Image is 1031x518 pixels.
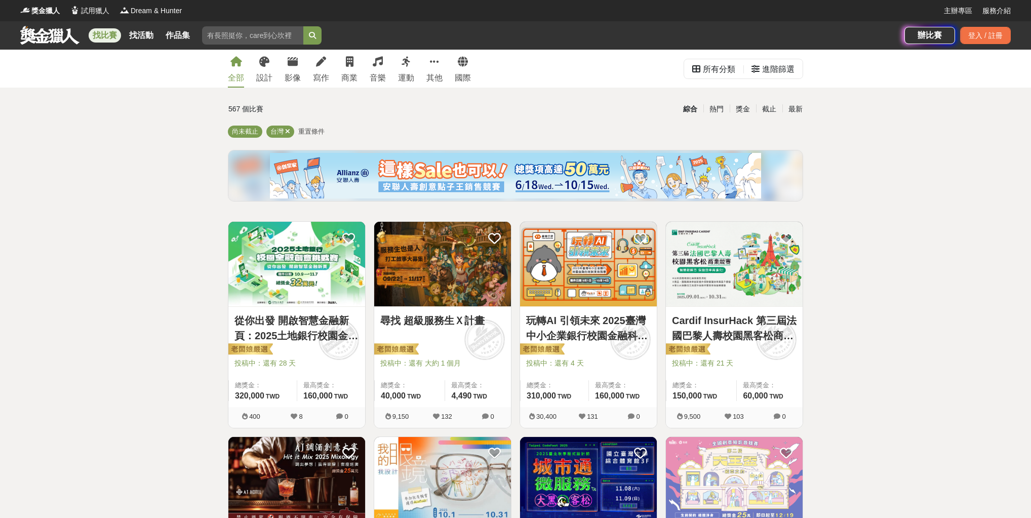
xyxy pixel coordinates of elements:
a: Cover Image [520,222,657,307]
img: 老闆娘嚴選 [226,343,273,357]
span: 9,150 [392,413,409,420]
span: 30,400 [536,413,557,420]
span: 0 [490,413,494,420]
div: 其他 [426,72,443,84]
span: 132 [441,413,452,420]
span: 台灣 [270,128,284,135]
span: TWD [703,393,717,400]
span: 投稿中：還有 28 天 [234,358,359,369]
a: 影像 [285,50,301,88]
span: 160,000 [595,391,624,400]
div: 運動 [398,72,414,84]
span: 總獎金： [235,380,291,390]
a: Logo試用獵人 [70,6,109,16]
span: 310,000 [527,391,556,400]
img: 老闆娘嚴選 [372,343,419,357]
span: 最高獎金： [595,380,651,390]
span: 0 [344,413,348,420]
span: 0 [782,413,785,420]
span: 400 [249,413,260,420]
a: 音樂 [370,50,386,88]
img: Cover Image [374,222,511,306]
a: Cover Image [374,222,511,307]
span: 8 [299,413,302,420]
a: Cover Image [666,222,803,307]
div: 熱門 [703,100,730,118]
span: 試用獵人 [81,6,109,16]
img: Cover Image [520,222,657,306]
a: 服務介紹 [982,6,1011,16]
span: 最高獎金： [451,380,505,390]
span: 150,000 [672,391,702,400]
div: 最新 [782,100,809,118]
span: 投稿中：還有 4 天 [526,358,651,369]
a: 全部 [228,50,244,88]
span: TWD [769,393,783,400]
div: 全部 [228,72,244,84]
span: 尚未截止 [232,128,258,135]
div: 進階篩選 [762,59,795,79]
div: 寫作 [313,72,329,84]
span: 重置條件 [298,128,325,135]
span: 投稿中：還有 21 天 [672,358,797,369]
a: Logo獎金獵人 [20,6,60,16]
span: 131 [587,413,598,420]
a: 主辦專區 [944,6,972,16]
a: 辦比賽 [904,27,955,44]
span: 103 [733,413,744,420]
span: 最高獎金： [743,380,797,390]
span: 320,000 [235,391,264,400]
a: Cover Image [228,222,365,307]
div: 影像 [285,72,301,84]
img: cf4fb443-4ad2-4338-9fa3-b46b0bf5d316.png [270,153,761,198]
span: 4,490 [451,391,471,400]
div: 截止 [756,100,782,118]
span: TWD [558,393,571,400]
span: 最高獎金： [303,380,359,390]
div: 567 個比賽 [228,100,419,118]
span: 40,000 [381,391,406,400]
div: 商業 [341,72,358,84]
img: 老闆娘嚴選 [518,343,565,357]
div: 國際 [455,72,471,84]
span: 總獎金： [672,380,730,390]
img: Cover Image [666,222,803,306]
span: 投稿中：還有 大約 1 個月 [380,358,505,369]
img: Logo [70,5,80,15]
input: 有長照挺你，care到心坎裡！青春出手，拍出照顧 影音徵件活動 [202,26,303,45]
span: TWD [626,393,640,400]
a: 運動 [398,50,414,88]
span: 60,000 [743,391,768,400]
span: TWD [407,393,421,400]
div: 設計 [256,72,272,84]
a: 尋找 超級服務生Ｘ計畫 [380,313,505,328]
a: 玩轉AI 引領未來 2025臺灣中小企業銀行校園金融科技創意挑戰賽 [526,313,651,343]
img: Logo [120,5,130,15]
span: 160,000 [303,391,333,400]
div: 綜合 [677,100,703,118]
div: 音樂 [370,72,386,84]
span: 獎金獵人 [31,6,60,16]
img: Cover Image [228,222,365,306]
span: TWD [334,393,348,400]
div: 獎金 [730,100,756,118]
a: 商業 [341,50,358,88]
img: Logo [20,5,30,15]
span: 總獎金： [381,380,439,390]
a: 找活動 [125,28,157,43]
span: TWD [473,393,487,400]
img: 老闆娘嚴選 [664,343,710,357]
a: 國際 [455,50,471,88]
a: 從你出發 開啟智慧金融新頁：2025土地銀行校園金融創意挑戰賽 [234,313,359,343]
span: 總獎金： [527,380,582,390]
a: 設計 [256,50,272,88]
a: Cardif InsurHack 第三屆法國巴黎人壽校園黑客松商業競賽 [672,313,797,343]
a: LogoDream & Hunter [120,6,182,16]
a: 寫作 [313,50,329,88]
span: 9,500 [684,413,701,420]
a: 作品集 [162,28,194,43]
div: 登入 / 註冊 [960,27,1011,44]
a: 找比賽 [89,28,121,43]
a: 其他 [426,50,443,88]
